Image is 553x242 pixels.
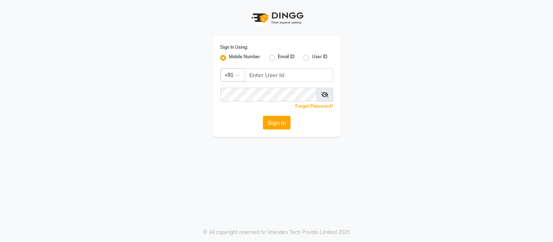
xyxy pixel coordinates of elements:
[220,88,317,102] input: Username
[312,53,327,62] label: User ID
[278,53,295,62] label: Email ID
[229,53,260,62] label: Mobile Number
[220,44,248,51] label: Sign In Using:
[263,116,291,130] button: Sign In
[245,68,333,82] input: Username
[248,7,306,29] img: logo1.svg
[295,103,333,109] a: Forgot Password?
